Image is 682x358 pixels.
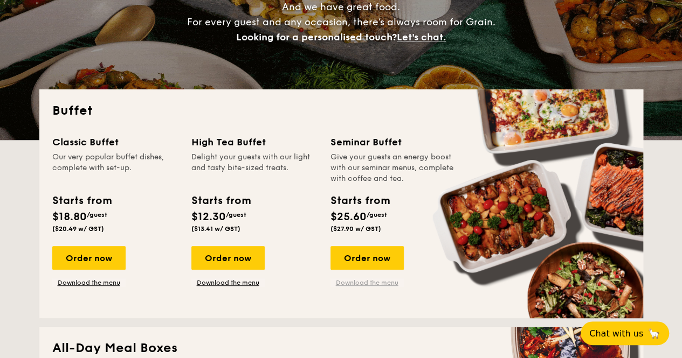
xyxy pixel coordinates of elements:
span: ($27.90 w/ GST) [330,225,381,233]
h2: All-Day Meal Boxes [52,340,630,357]
span: And we have great food. For every guest and any occasion, there’s always room for Grain. [187,1,495,43]
a: Download the menu [330,278,404,287]
div: Starts from [52,193,111,209]
span: $12.30 [191,210,226,223]
div: Our very popular buffet dishes, complete with set-up. [52,152,178,184]
div: Seminar Buffet [330,135,457,150]
div: Order now [330,246,404,270]
span: /guest [367,211,387,219]
div: Give your guests an energy boost with our seminar menus, complete with coffee and tea. [330,152,457,184]
div: Classic Buffet [52,135,178,150]
div: Order now [191,246,265,270]
h2: Buffet [52,102,630,120]
span: /guest [87,211,107,219]
div: Starts from [191,193,250,209]
div: Starts from [330,193,389,209]
a: Download the menu [191,278,265,287]
span: ($13.41 w/ GST) [191,225,240,233]
span: 🦙 [647,327,660,340]
button: Chat with us🦙 [581,321,669,345]
a: Download the menu [52,278,126,287]
div: Order now [52,246,126,270]
span: Let's chat. [397,31,446,43]
span: ($20.49 w/ GST) [52,225,104,233]
span: $18.80 [52,210,87,223]
span: Looking for a personalised touch? [236,31,397,43]
div: Delight your guests with our light and tasty bite-sized treats. [191,152,318,184]
span: $25.60 [330,210,367,223]
span: Chat with us [589,328,643,339]
span: /guest [226,211,246,219]
div: High Tea Buffet [191,135,318,150]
